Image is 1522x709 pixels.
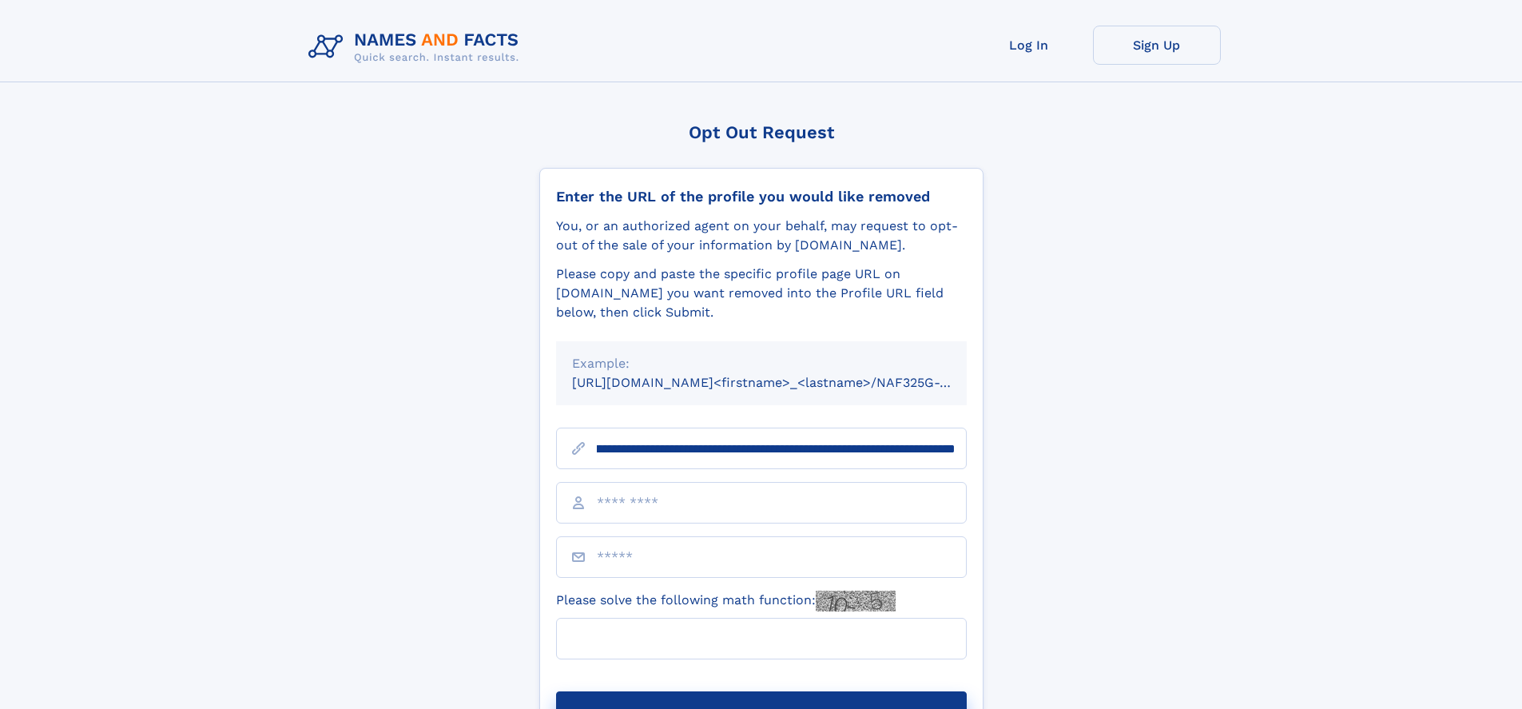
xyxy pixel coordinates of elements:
[965,26,1093,65] a: Log In
[1093,26,1221,65] a: Sign Up
[539,122,984,142] div: Opt Out Request
[302,26,532,69] img: Logo Names and Facts
[572,375,997,390] small: [URL][DOMAIN_NAME]<firstname>_<lastname>/NAF325G-xxxxxxxx
[556,217,967,255] div: You, or an authorized agent on your behalf, may request to opt-out of the sale of your informatio...
[572,354,951,373] div: Example:
[556,591,896,611] label: Please solve the following math function:
[556,188,967,205] div: Enter the URL of the profile you would like removed
[556,265,967,322] div: Please copy and paste the specific profile page URL on [DOMAIN_NAME] you want removed into the Pr...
